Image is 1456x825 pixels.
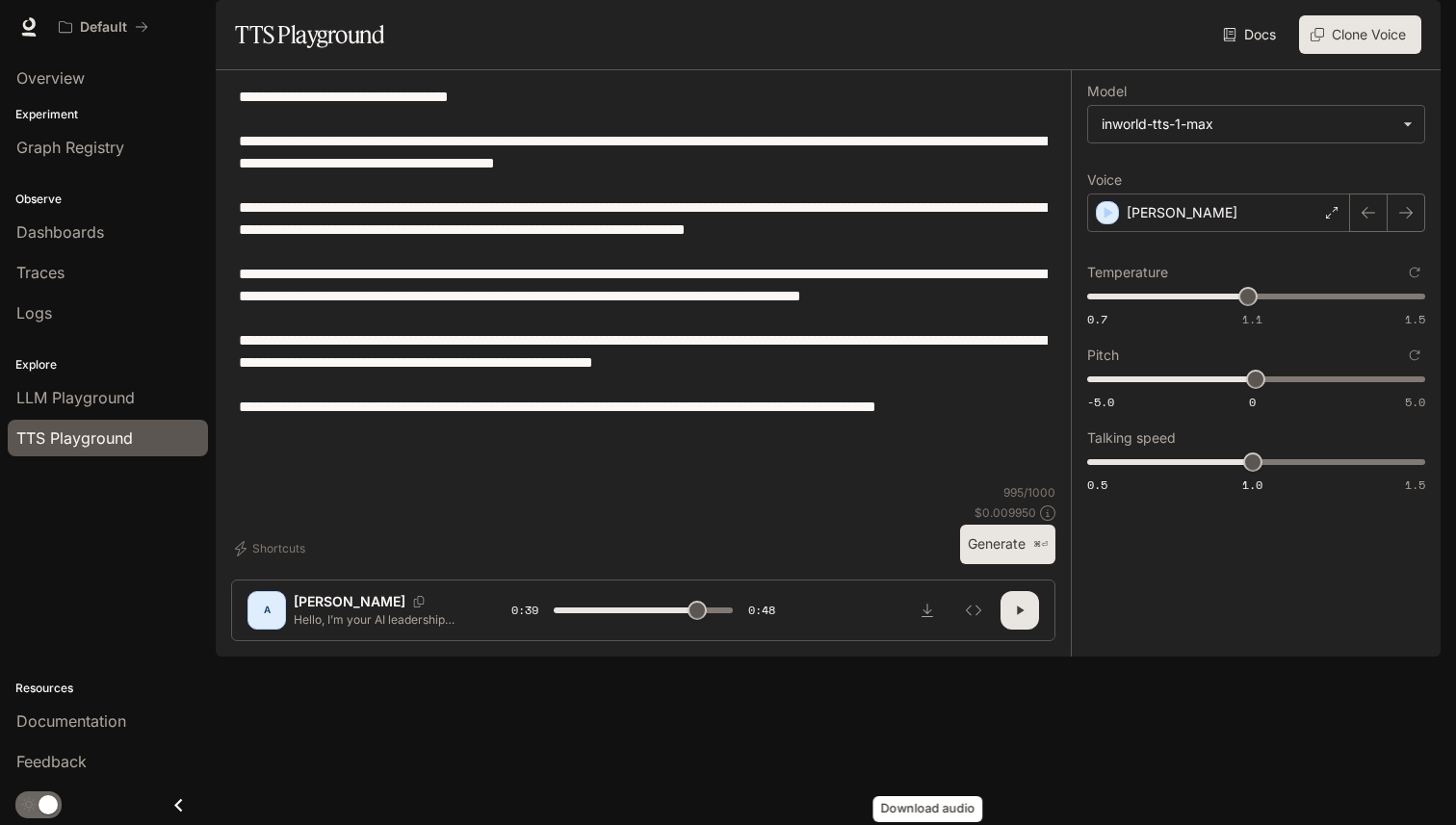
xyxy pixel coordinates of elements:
span: 0.7 [1087,311,1107,327]
p: Temperature [1087,266,1168,279]
p: Voice [1087,173,1122,187]
p: Model [1087,85,1127,98]
p: Default [80,19,127,36]
button: Reset to default [1404,262,1425,283]
p: [PERSON_NAME] [1127,203,1237,222]
div: inworld-tts-1-max [1102,115,1393,134]
div: inworld-tts-1-max [1088,106,1424,142]
p: [PERSON_NAME] [294,592,405,611]
button: Clone Voice [1299,15,1421,54]
div: A [251,595,282,626]
span: 1.5 [1405,477,1425,493]
div: Download audio [873,796,983,822]
button: Reset to default [1404,345,1425,366]
span: 5.0 [1405,394,1425,410]
span: -5.0 [1087,394,1114,410]
span: 1.5 [1405,311,1425,327]
p: 995 / 1000 [1003,484,1055,501]
button: Inspect [954,591,993,630]
p: Hello, I’m your AI leadership coach. [Calm]Let’s take a deep breath and start our session togethe... [294,611,465,628]
a: Docs [1219,15,1284,54]
span: 0:39 [511,601,538,620]
button: Shortcuts [231,533,313,564]
span: 1.0 [1242,477,1262,493]
span: 0 [1249,394,1256,410]
button: Copy Voice ID [405,596,432,607]
span: 0.5 [1087,477,1107,493]
button: All workspaces [50,8,157,46]
p: $ 0.009950 [975,504,1036,521]
span: 1.1 [1242,311,1262,327]
span: 0:48 [748,601,775,620]
p: Talking speed [1087,431,1176,445]
p: ⌘⏎ [1033,539,1048,551]
p: Pitch [1087,348,1119,362]
button: Download audio [908,591,947,630]
h1: TTS Playground [235,15,384,54]
button: Generate⌘⏎ [960,525,1055,564]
